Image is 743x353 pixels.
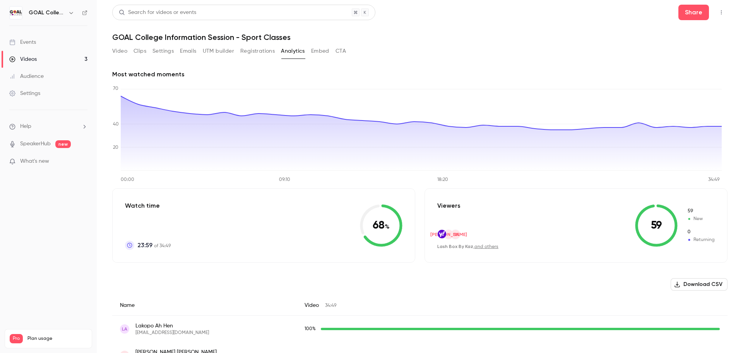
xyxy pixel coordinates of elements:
a: and others [474,245,498,249]
span: 23:59 [137,241,152,250]
span: Lakopo Ah Hen [135,322,209,330]
span: [PERSON_NAME] [430,231,467,238]
span: What's new [20,157,49,165]
p: of 34:49 [137,241,171,250]
tspan: 00:00 [121,177,134,182]
tspan: 34:49 [708,177,720,182]
button: Embed [311,45,329,57]
li: help-dropdown-opener [9,122,87,131]
a: SpeakerHub [20,140,51,148]
button: Top Bar Actions [715,6,728,19]
div: Search for videos or events [119,9,196,17]
div: , [437,243,498,250]
button: CTA [336,45,346,57]
div: jahhen_8@hotmail.com [112,316,728,343]
span: Returning [687,236,715,243]
span: Lash Box By Kaz [437,244,473,249]
button: Registrations [240,45,275,57]
div: Name [112,295,297,316]
tspan: 20 [113,145,118,150]
iframe: Noticeable Trigger [78,158,87,165]
button: Analytics [281,45,305,57]
span: Returning [687,229,715,236]
button: Emails [180,45,196,57]
span: LA [122,325,127,332]
span: Replay watch time [305,325,317,332]
h2: Most watched moments [112,70,185,79]
h1: GOAL College Information Session - Sport Classes [112,33,728,42]
img: yahoo.com.au [438,230,446,238]
p: Watch time [125,201,171,210]
button: UTM builder [203,45,234,57]
button: Video [112,45,127,57]
div: Videos [9,55,37,63]
span: Pro [10,334,23,343]
h6: GOAL College [29,9,65,17]
tspan: 18:20 [437,177,448,182]
button: Settings [152,45,174,57]
tspan: 70 [113,86,118,91]
button: Clips [134,45,146,57]
button: Download CSV [671,278,728,291]
tspan: 09:10 [279,177,290,182]
span: 34:49 [325,303,336,308]
span: Plan usage [27,336,87,342]
span: New [687,208,715,215]
span: New [687,215,715,222]
span: [EMAIL_ADDRESS][DOMAIN_NAME] [135,330,209,336]
div: Video [297,295,728,316]
span: 100 % [305,327,316,331]
p: Viewers [437,201,461,210]
button: Share [678,5,709,20]
span: new [55,140,71,148]
div: Settings [9,90,40,97]
span: Help [20,122,31,131]
tspan: 40 [113,122,119,127]
div: Audience [9,72,44,80]
img: GOAL College [10,7,22,19]
div: Events [9,38,36,46]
